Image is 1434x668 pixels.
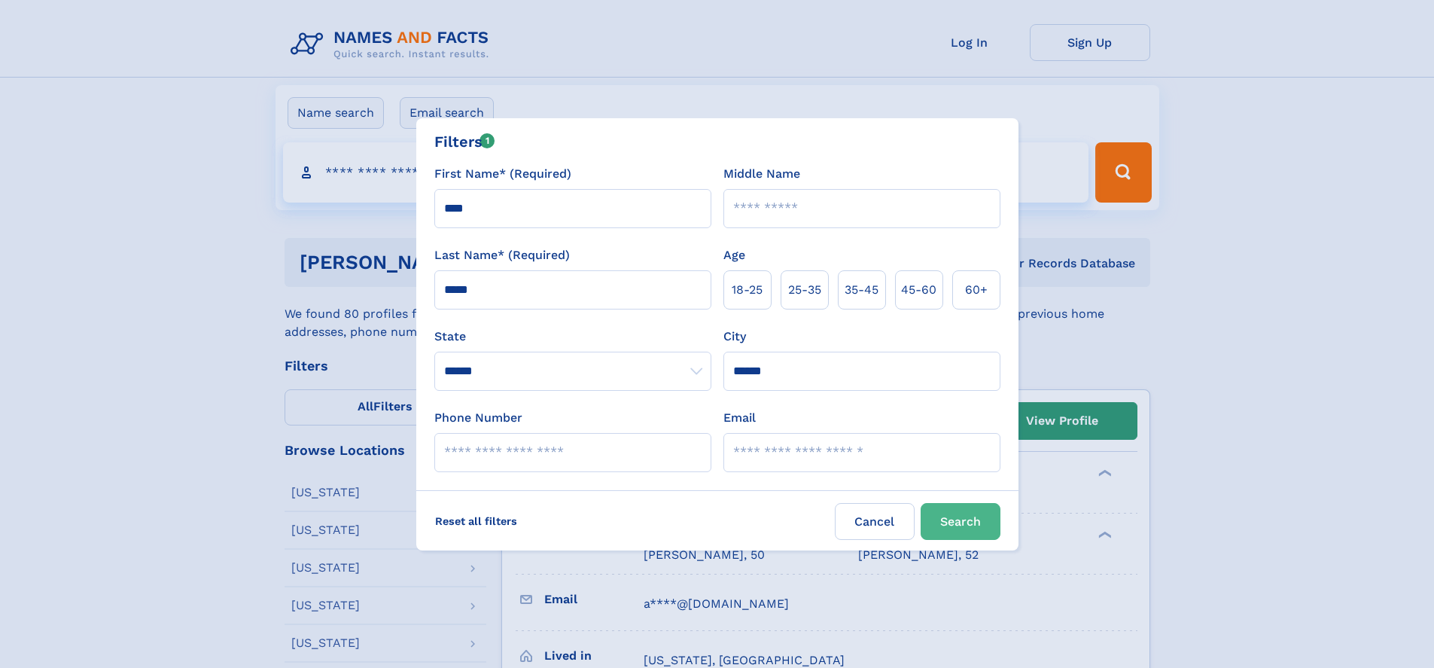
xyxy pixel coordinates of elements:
label: State [434,328,711,346]
span: 35‑45 [845,281,878,299]
span: 60+ [965,281,988,299]
label: First Name* (Required) [434,165,571,183]
label: Cancel [835,503,915,540]
label: Age [723,246,745,264]
span: 25‑35 [788,281,821,299]
span: 18‑25 [732,281,763,299]
span: 45‑60 [901,281,936,299]
label: City [723,328,746,346]
label: Reset all filters [425,503,527,539]
label: Last Name* (Required) [434,246,570,264]
label: Middle Name [723,165,800,183]
div: Filters [434,130,495,153]
button: Search [921,503,1000,540]
label: Email [723,409,756,427]
label: Phone Number [434,409,522,427]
